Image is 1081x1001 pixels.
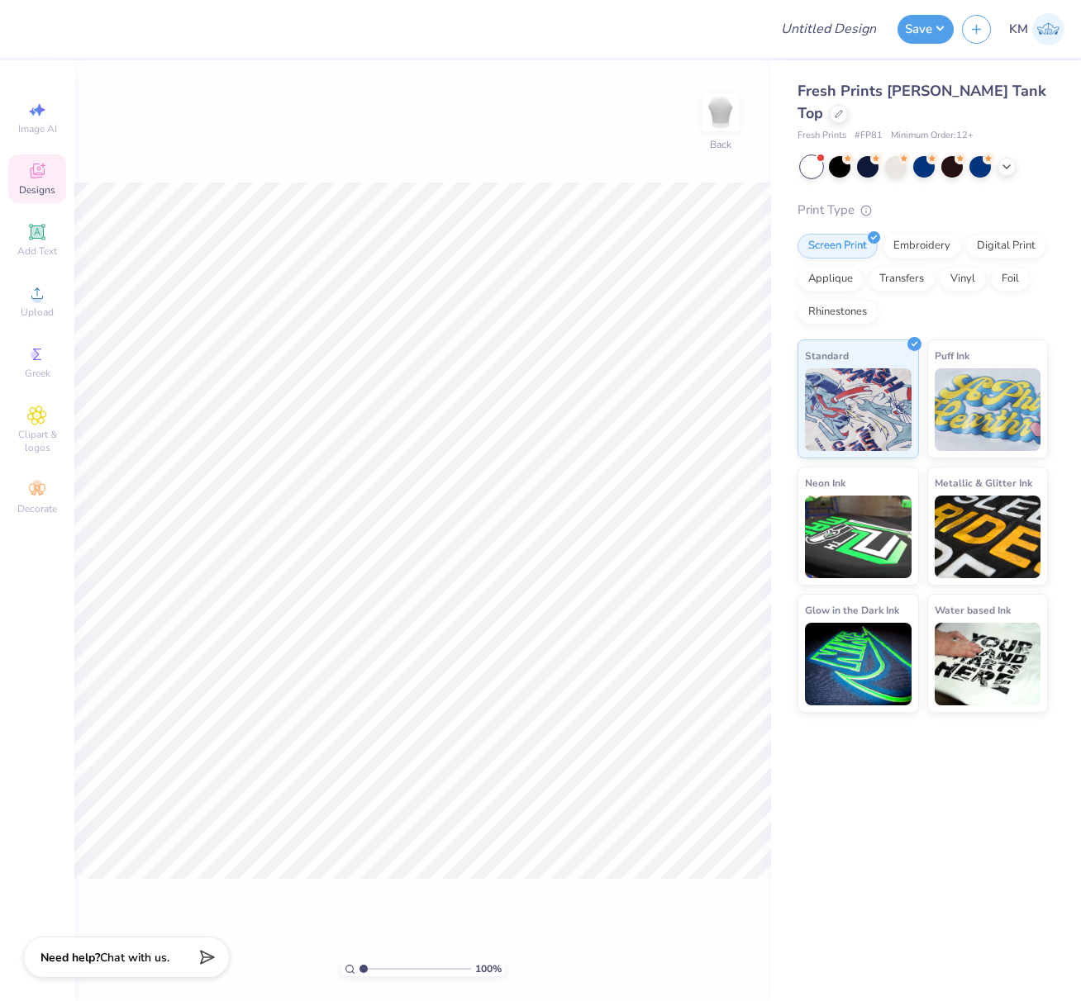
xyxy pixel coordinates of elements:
[710,137,731,152] div: Back
[704,96,737,129] img: Back
[966,234,1046,259] div: Digital Print
[17,244,57,258] span: Add Text
[25,367,50,380] span: Greek
[798,201,1048,220] div: Print Type
[1009,20,1028,39] span: KM
[805,623,912,705] img: Glow in the Dark Ink
[8,428,66,454] span: Clipart & logos
[798,300,878,325] div: Rhinestones
[898,15,954,44] button: Save
[991,267,1030,292] div: Foil
[100,950,169,965] span: Chat with us.
[21,306,54,319] span: Upload
[869,267,935,292] div: Transfers
[805,474,845,491] span: Neon Ink
[805,601,899,619] span: Glow in the Dark Ink
[17,502,57,515] span: Decorate
[18,122,57,135] span: Image AI
[935,368,1041,451] img: Puff Ink
[855,129,883,143] span: # FP81
[935,623,1041,705] img: Water based Ink
[798,129,846,143] span: Fresh Prints
[40,950,100,965] strong: Need help?
[935,496,1041,578] img: Metallic & Glitter Ink
[798,234,878,259] div: Screen Print
[805,496,912,578] img: Neon Ink
[798,81,1046,123] span: Fresh Prints [PERSON_NAME] Tank Top
[883,234,961,259] div: Embroidery
[935,601,1011,619] span: Water based Ink
[1009,13,1064,45] a: KM
[805,368,912,451] img: Standard
[940,267,986,292] div: Vinyl
[935,347,969,364] span: Puff Ink
[1032,13,1064,45] img: Katrina Mae Mijares
[475,961,502,976] span: 100 %
[19,183,55,197] span: Designs
[891,129,974,143] span: Minimum Order: 12 +
[805,347,849,364] span: Standard
[935,474,1032,491] span: Metallic & Glitter Ink
[798,267,864,292] div: Applique
[768,12,889,45] input: Untitled Design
